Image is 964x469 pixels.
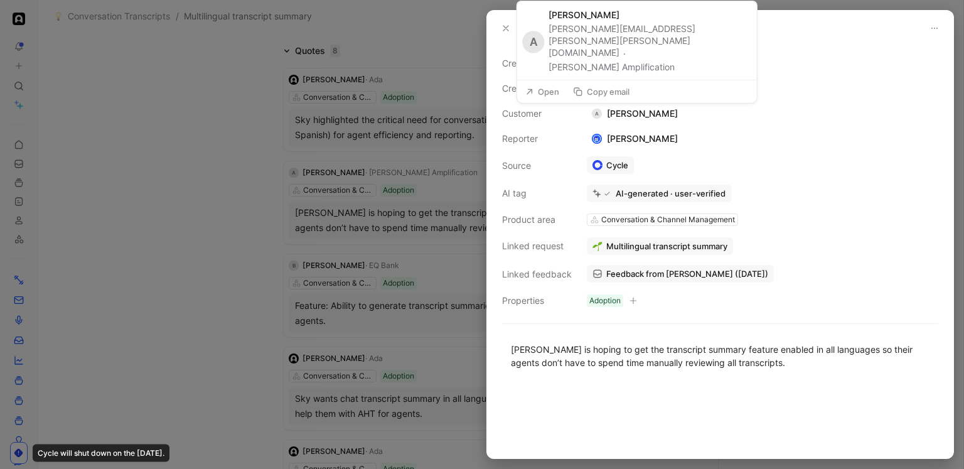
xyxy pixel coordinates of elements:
[33,445,169,462] div: Cycle will shut down on the [DATE].
[587,56,938,71] div: [PERSON_NAME]
[502,106,572,121] div: Customer
[549,60,675,75] button: [PERSON_NAME] Amplification
[587,106,683,121] div: [PERSON_NAME]
[502,158,572,173] div: Source
[589,294,621,307] div: Adoption
[502,293,572,308] div: Properties
[587,156,634,174] a: Cycle
[592,109,602,119] div: A
[502,239,572,254] div: Linked request
[511,343,929,369] div: [PERSON_NAME] is hoping to get the transcript summary feature enabled in all languages so their a...
[502,186,572,201] div: AI tag
[606,240,727,252] span: Multilingual transcript summary
[606,268,768,279] span: Feedback from [PERSON_NAME] ([DATE])
[601,213,735,226] div: Conversation & Channel Management
[616,188,726,199] div: AI-generated · user-verified
[549,9,749,21] div: [PERSON_NAME]
[623,48,626,60] div: ·
[567,83,635,100] button: Copy email
[502,212,572,227] div: Product area
[587,81,938,96] div: [DATE]
[587,265,774,283] a: Feedback from [PERSON_NAME] ([DATE])
[502,81,572,96] div: Creation date
[502,56,572,71] div: Creator
[522,31,544,53] div: A
[520,83,565,100] button: Open
[502,267,572,282] div: Linked feedback
[593,135,601,143] img: avatar
[502,131,572,146] div: Reporter
[549,23,749,75] div: [PERSON_NAME][EMAIL_ADDRESS][PERSON_NAME][PERSON_NAME][DOMAIN_NAME]
[587,131,683,146] div: [PERSON_NAME]
[587,237,733,255] button: 🌱Multilingual transcript summary
[592,241,602,251] img: 🌱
